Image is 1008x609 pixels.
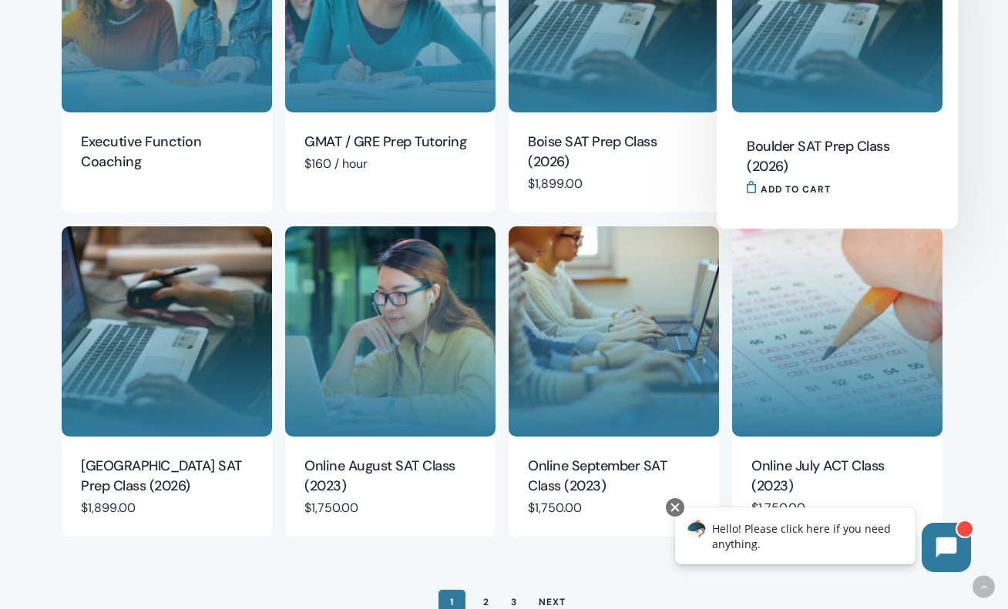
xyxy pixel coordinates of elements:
[81,500,88,516] span: $
[304,132,476,153] a: GMAT / GRE Prep Tutoring
[304,156,368,172] span: $160 / hour
[528,176,535,192] span: $
[304,456,476,497] a: Online August SAT Class (2023)
[732,226,942,437] img: ACT Test Prep 1
[509,226,719,437] a: Online September SAT Class (2023)
[751,456,923,497] a: Online July ACT Class (2023)
[747,136,919,178] a: Boulder SAT Prep Class (2026)
[304,500,311,516] span: $
[659,495,986,587] iframe: Chatbot
[528,500,535,516] span: $
[761,180,831,199] span: Add to cart
[81,456,253,497] a: [GEOGRAPHIC_DATA] SAT Prep Class (2026)
[304,500,358,516] bdi: 1,750.00
[528,176,583,192] bdi: 1,899.00
[528,500,582,516] bdi: 1,750.00
[732,226,942,437] a: Online July ACT Class (2023)
[62,226,272,437] a: Denver Tech Center SAT Prep Class (2026)
[528,456,700,497] a: Online September SAT Class (2023)
[81,132,253,173] a: Executive Function Coaching
[62,226,272,437] img: Online SAT Prep 14
[509,226,719,437] img: Online SAT Prep 13
[285,226,496,437] a: Online August SAT Class (2023)
[747,181,831,194] a: Add to cart: “Boulder SAT Prep Class (2026)”
[528,132,700,173] a: Boise SAT Prep Class (2026)
[81,500,136,516] bdi: 1,899.00
[285,226,496,437] img: Online SAT Prep 4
